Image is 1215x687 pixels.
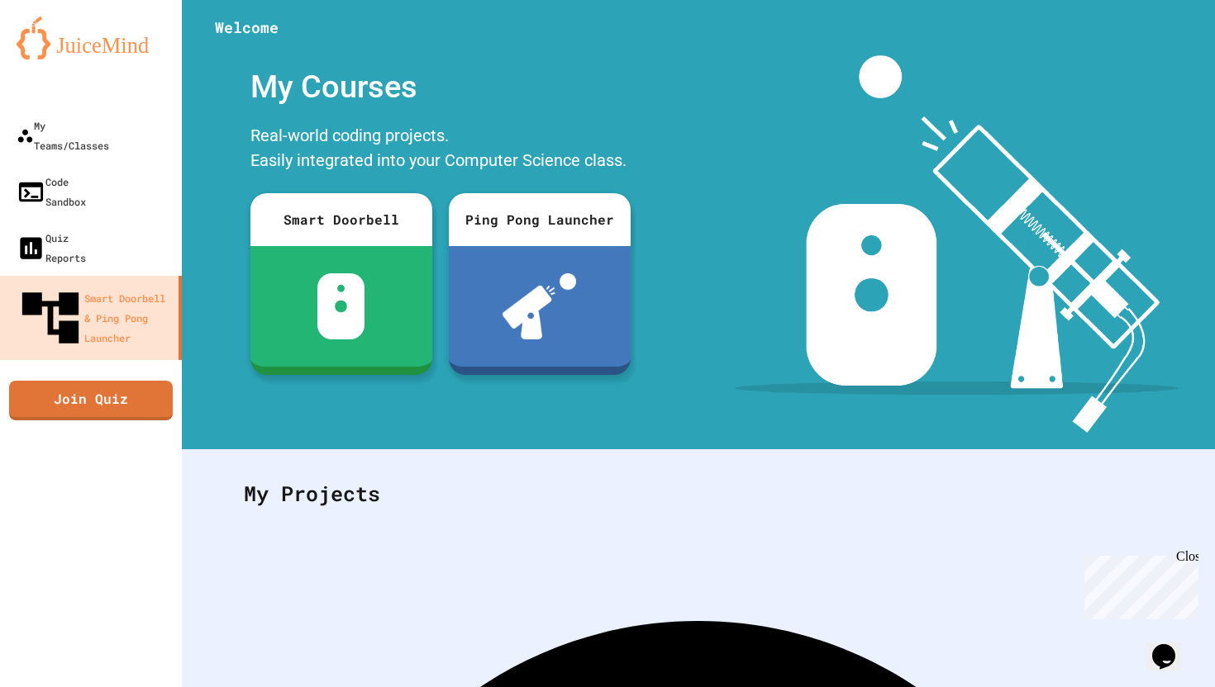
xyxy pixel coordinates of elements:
[17,172,86,211] div: Code Sandbox
[227,462,1170,526] div: My Projects
[1146,621,1198,670] iframe: chat widget
[17,284,172,352] div: Smart Doorbell & Ping Pong Launcher
[1078,549,1198,619] iframe: chat widget
[17,116,109,155] div: My Teams/Classes
[317,273,364,339] img: sdb-white.svg
[17,228,86,268] div: Quiz Reports
[250,193,432,246] div: Smart Doorbell
[9,381,173,420] a: Join Quiz
[7,7,114,105] div: Chat with us now!Close
[17,17,165,59] img: logo-orange.svg
[449,193,631,246] div: Ping Pong Launcher
[242,119,639,181] div: Real-world coding projects. Easily integrated into your Computer Science class.
[503,273,576,339] img: ppl-with-ball.png
[735,55,1178,433] img: banner-image-my-projects.png
[242,55,639,119] div: My Courses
